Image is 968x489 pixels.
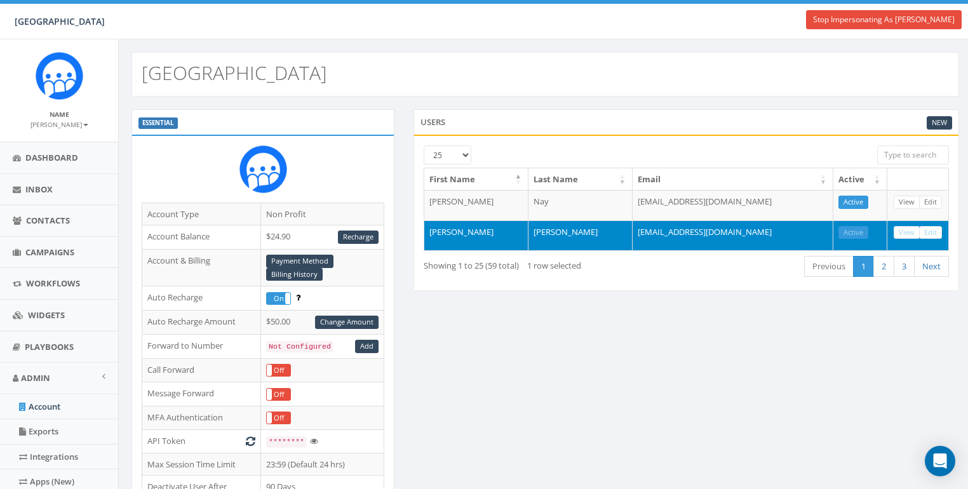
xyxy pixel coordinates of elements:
[266,388,291,401] div: OnOff
[142,286,261,311] td: Auto Recharge
[877,145,949,164] input: Type to search
[914,256,949,277] a: Next
[25,246,74,258] span: Campaigns
[260,453,384,476] td: 23:59 (Default 24 hrs)
[26,215,70,226] span: Contacts
[528,190,633,220] td: Nay
[138,117,178,129] label: ESSENTIAL
[30,118,88,130] a: [PERSON_NAME]
[142,334,261,358] td: Forward to Number
[239,145,287,193] img: Rally_Corp_Icon.png
[424,220,528,251] td: [PERSON_NAME]
[266,412,291,424] div: OnOff
[925,446,955,476] div: Open Intercom Messenger
[267,412,290,424] label: Off
[266,364,291,377] div: OnOff
[894,226,920,239] a: View
[633,168,833,191] th: Email: activate to sort column ascending
[15,15,105,27] span: [GEOGRAPHIC_DATA]
[833,168,887,191] th: Active: activate to sort column ascending
[806,10,962,29] a: Stop Impersonating As [PERSON_NAME]
[296,291,300,303] span: Enable to prevent campaign failure.
[142,62,327,83] h2: [GEOGRAPHIC_DATA]
[853,256,874,277] a: 1
[142,358,261,382] td: Call Forward
[266,268,323,281] a: Billing History
[838,226,868,239] a: Active
[260,203,384,225] td: Non Profit
[894,256,915,277] a: 3
[26,278,80,289] span: Workflows
[142,225,261,250] td: Account Balance
[266,255,333,268] a: Payment Method
[142,310,261,334] td: Auto Recharge Amount
[36,52,83,100] img: Rally_Corp_Icon.png
[528,168,633,191] th: Last Name: activate to sort column ascending
[919,226,942,239] a: Edit
[894,196,920,209] a: View
[260,310,384,334] td: $50.00
[25,184,53,195] span: Inbox
[838,196,868,209] a: Active
[873,256,894,277] a: 2
[267,293,290,304] label: On
[804,256,854,277] a: Previous
[338,231,379,244] a: Recharge
[315,316,379,329] a: Change Amount
[413,109,959,135] div: Users
[28,309,65,321] span: Widgets
[142,430,261,453] td: API Token
[527,260,581,271] span: 1 row selected
[25,152,78,163] span: Dashboard
[142,382,261,406] td: Message Forward
[266,341,333,352] code: Not Configured
[21,372,50,384] span: Admin
[633,220,833,251] td: [EMAIL_ADDRESS][DOMAIN_NAME]
[142,406,261,430] td: MFA Authentication
[246,437,255,445] i: Generate New Token
[142,249,261,286] td: Account & Billing
[267,365,290,376] label: Off
[50,110,69,119] small: Name
[25,341,74,352] span: Playbooks
[30,120,88,129] small: [PERSON_NAME]
[355,340,379,353] a: Add
[266,292,291,305] div: OnOff
[927,116,952,130] a: New
[633,190,833,220] td: [EMAIL_ADDRESS][DOMAIN_NAME]
[142,453,261,476] td: Max Session Time Limit
[260,225,384,250] td: $24.90
[424,255,631,272] div: Showing 1 to 25 (59 total)
[424,190,528,220] td: [PERSON_NAME]
[142,203,261,225] td: Account Type
[919,196,942,209] a: Edit
[267,389,290,400] label: Off
[528,220,633,251] td: [PERSON_NAME]
[424,168,528,191] th: First Name: activate to sort column descending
